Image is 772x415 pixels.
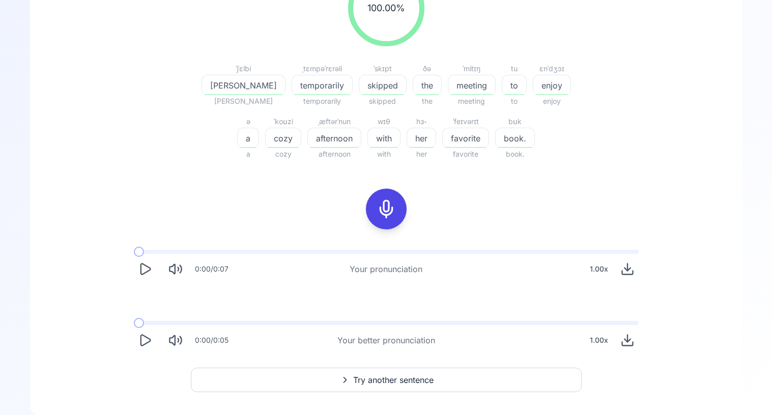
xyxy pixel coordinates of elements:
button: temporarily [292,75,353,95]
button: Mute [164,258,187,280]
span: afternoon [308,132,361,144]
div: 1.00 x [586,259,612,279]
span: skipped [359,79,406,92]
span: meeting [448,95,496,107]
button: the [413,75,442,95]
div: ˈmitɪŋ [448,63,496,75]
button: meeting [448,75,496,95]
div: wɪθ [367,115,401,128]
button: a [237,128,259,148]
span: a [238,132,259,144]
div: ˌtɛmpəˈrɛrəli [292,63,353,75]
span: the [413,95,442,107]
span: her [407,132,436,144]
div: 0:00 / 0:05 [195,335,228,345]
span: [PERSON_NAME] [202,79,285,92]
span: with [367,148,401,160]
div: ɛnˈdʒɔɪ [533,63,571,75]
span: favorite [443,132,489,144]
span: skipped [359,95,407,107]
button: to [502,75,527,95]
button: Mute [164,329,187,351]
span: Try another sentence [353,374,434,386]
button: her [407,128,436,148]
button: Play [134,258,156,280]
span: a [237,148,259,160]
span: [PERSON_NAME] [202,95,285,107]
div: ə [237,115,259,128]
span: 100.00 % [367,1,405,15]
button: enjoy [533,75,571,95]
button: Play [134,329,156,351]
div: Your pronunciation [350,263,422,275]
button: Try another sentence [191,368,582,392]
div: ˈkoʊzi [265,115,301,128]
div: 1.00 x [586,330,612,350]
span: book. [496,132,534,144]
div: ˈfeɪvərɪt [442,115,489,128]
button: book. [495,128,535,148]
button: afternoon [307,128,361,148]
button: skipped [359,75,407,95]
span: cozy [266,132,301,144]
div: ˌæftərˈnun [307,115,361,128]
span: temporarily [292,95,353,107]
button: [PERSON_NAME] [202,75,285,95]
button: Download audio [616,258,639,280]
button: cozy [265,128,301,148]
span: to [502,95,527,107]
span: enjoy [533,79,570,92]
div: ˈʃɛlbi [202,63,285,75]
span: enjoy [533,95,571,107]
span: temporarily [292,79,352,92]
div: bʊk [495,115,535,128]
span: cozy [265,148,301,160]
span: her [407,148,436,160]
div: Your better pronunciation [337,334,435,346]
div: ðə [413,63,442,75]
span: book. [495,148,535,160]
span: meeting [448,79,495,92]
span: the [413,79,441,92]
div: 0:00 / 0:07 [195,264,228,274]
button: Download audio [616,329,639,351]
span: favorite [442,148,489,160]
span: with [368,132,400,144]
button: favorite [442,128,489,148]
span: afternoon [307,148,361,160]
button: with [367,128,401,148]
div: hɜ˞ [407,115,436,128]
div: ˈskɪpt [359,63,407,75]
div: tu [502,63,527,75]
span: to [502,79,526,92]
